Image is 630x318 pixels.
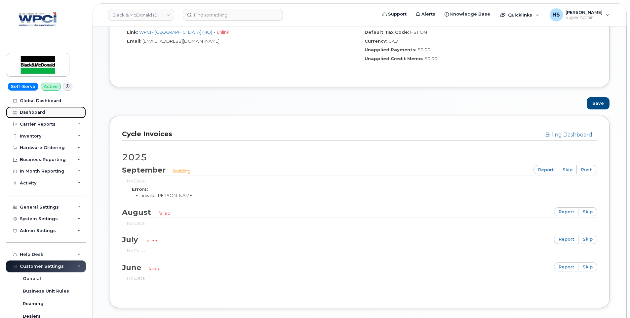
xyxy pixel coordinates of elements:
[440,8,495,21] a: Knowledge Base
[545,8,614,21] div: Heather Space
[450,11,490,18] span: Knowledge Base
[495,8,544,21] div: Quicklinks
[558,165,577,174] a: skip
[127,248,592,254] div: No Data
[142,38,219,44] span: [EMAIL_ADDRESS][DOMAIN_NAME]
[554,262,579,272] a: report
[576,165,597,174] a: push
[127,275,592,281] div: No Data
[388,11,407,18] span: Support
[365,38,387,44] label: Currency:
[410,29,427,35] span: HST ON
[217,29,229,35] a: unlink
[378,8,411,21] a: Support
[554,235,579,244] a: report
[122,130,592,139] h3: Cycle Invoices
[127,220,592,226] div: No Data
[417,47,430,52] span: $0.00
[578,207,597,217] a: skip
[365,29,409,35] label: Default Tax Code:
[149,266,161,271] span: failed
[108,9,174,21] a: Black & McDonald (0555654315)
[122,263,148,272] span: June
[587,97,610,109] button: Save
[365,47,416,53] label: Unapplied Payments:
[122,166,172,175] span: September
[545,132,592,138] a: Billing Dashboard
[122,152,597,162] h2: 2025
[213,29,216,35] span: -
[183,9,283,21] input: Find something...
[424,56,437,61] span: $0.00
[566,10,603,15] span: [PERSON_NAME]
[159,211,171,216] span: failed
[554,207,579,217] a: report
[127,29,138,35] label: Link:
[388,38,398,44] span: CAD
[421,11,435,18] span: Alerts
[132,186,587,192] div: Errors:
[145,238,157,243] span: failed
[411,8,440,21] a: Alerts
[552,11,560,19] span: HS
[122,235,144,244] span: July
[578,262,597,272] a: skip
[508,12,532,18] span: Quicklinks
[533,165,558,174] a: report
[136,192,587,199] li: invalid [PERSON_NAME]
[566,15,603,20] span: Super Admin
[127,178,592,184] div: No Data
[127,38,141,44] label: Email:
[365,56,423,62] label: Unapplied Credit Memo:
[139,29,212,35] a: WPCI - [GEOGRAPHIC_DATA] (HQ)
[578,235,597,244] a: skip
[122,208,158,217] span: August
[173,168,190,174] span: building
